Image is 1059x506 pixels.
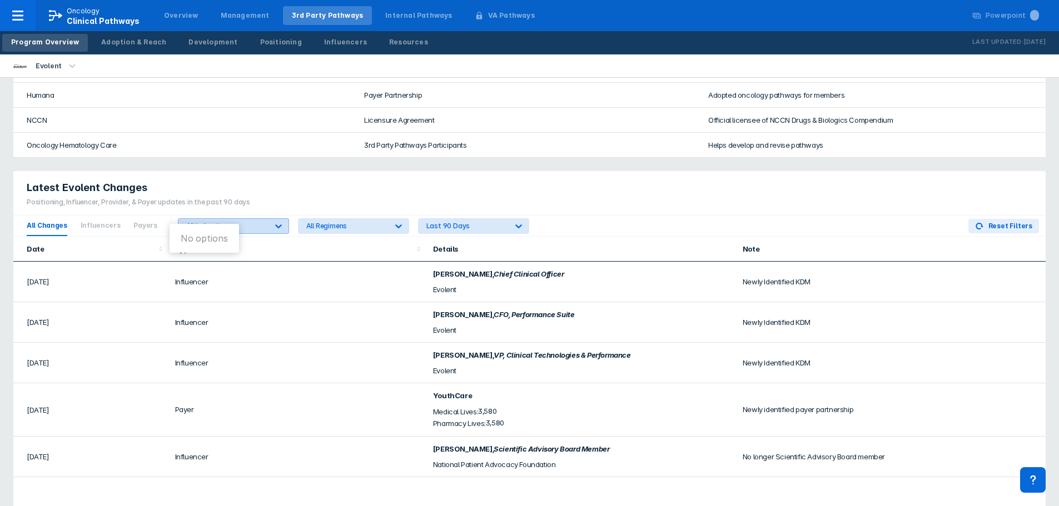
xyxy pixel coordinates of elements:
[155,6,207,25] a: Overview
[174,228,235,248] div: No options
[175,244,413,253] div: Type
[13,108,357,133] td: NCCN
[433,419,486,428] span: Pharmacy Lives:
[324,37,367,47] div: Influencers
[13,133,357,158] td: Oncology Hematology Care
[27,216,67,236] span: All Changes
[357,133,702,158] td: 3rd Party Pathways Participants
[433,405,729,417] div: 3,580
[357,83,702,108] td: Payer Partnership
[1023,37,1046,48] p: [DATE]
[27,318,49,327] span: [DATE]
[988,221,1032,231] span: Reset Filters
[27,244,155,253] div: Date
[180,34,246,52] a: Development
[221,11,270,21] div: Management
[736,437,1046,477] td: No longer Scientific Advisory Board member
[972,37,1023,48] p: Last Updated:
[27,197,250,207] div: Positioning, Influencer, Provider, & Payer updates in the past 90 days
[27,359,49,368] span: [DATE]
[433,269,494,278] span: [PERSON_NAME] ,
[27,453,49,462] span: [DATE]
[283,6,372,25] a: 3rd Party Pathways
[736,343,1046,383] td: Newly Identified KDM
[433,459,729,470] div: National Patient Advocacy Foundation
[27,278,49,287] span: [DATE]
[13,59,27,73] img: new-century-health
[433,407,478,416] span: Medical Lives:
[426,222,507,230] div: Last 90 Days
[92,34,175,52] a: Adoption & Reach
[306,222,387,230] div: All Regimens
[433,284,729,295] div: Evolent
[433,310,494,319] span: [PERSON_NAME] ,
[494,269,564,278] i: Chief Clinical Officer
[433,350,494,359] span: [PERSON_NAME] ,
[27,181,147,194] span: Latest Evolent Changes
[168,302,426,343] td: Influencer
[736,262,1046,302] td: Newly Identified KDM
[488,11,535,21] div: VA Pathways
[968,219,1039,233] button: Reset Filters
[13,83,357,108] td: Humana
[1020,467,1046,493] div: Contact Support
[380,34,437,52] a: Resources
[212,6,279,25] a: Management
[433,244,729,253] div: Details
[385,11,452,21] div: Internal Pathways
[168,343,426,383] td: Influencer
[164,11,198,21] div: Overview
[986,11,1039,21] div: Powerpoint
[251,34,311,52] a: Positioning
[736,302,1046,343] td: Newly Identified KDM
[433,324,729,335] div: Evolent
[168,262,426,302] td: Influencer
[736,383,1046,437] td: Newly identified payer partnership
[188,37,237,47] div: Development
[133,216,157,236] span: Payers
[186,222,267,230] div: All Indications
[315,34,376,52] a: Influencers
[81,216,121,236] span: Influencers
[433,444,494,453] span: [PERSON_NAME] ,
[2,34,88,52] a: Program Overview
[168,383,426,437] td: Payer
[260,37,302,47] div: Positioning
[11,37,79,47] div: Program Overview
[357,108,702,133] td: Licensure Agreement
[67,6,100,16] p: Oncology
[494,444,609,453] i: Scientific Advisory Board Member
[702,108,1046,133] td: Official licensee of NCCN Drugs & Biologics Compendium
[702,83,1046,108] td: Adopted oncology pathways for members
[494,350,630,359] i: VP, Clinical Technologies & Performance
[376,6,461,25] a: Internal Pathways
[702,133,1046,158] td: Helps develop and revise pathways
[292,11,364,21] div: 3rd Party Pathways
[433,391,472,400] b: YouthCare
[743,244,1032,253] div: Note
[433,417,729,429] div: 3,580
[67,16,140,26] span: Clinical Pathways
[168,437,426,477] td: Influencer
[101,37,166,47] div: Adoption & Reach
[31,58,66,74] div: Evolent
[389,37,428,47] div: Resources
[27,405,49,414] span: [DATE]
[433,365,729,376] div: Evolent
[494,310,574,319] i: CFO, Performance Suite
